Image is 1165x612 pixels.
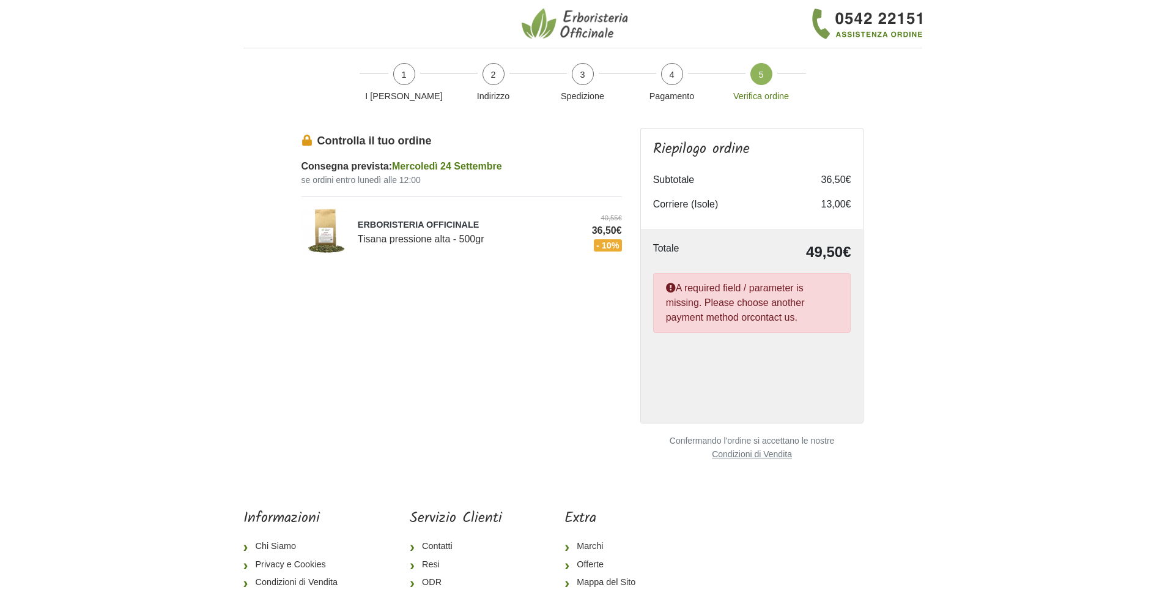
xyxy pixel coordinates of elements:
[410,556,502,574] a: Resi
[564,556,645,574] a: Offerte
[726,241,851,263] td: 49,50€
[454,90,533,103] p: Indirizzo
[632,90,712,103] p: Pagamento
[712,449,792,459] u: Condizioni di Vendita
[722,90,801,103] p: Verifica ordine
[392,161,502,171] span: Mercoledì 24 Settembre
[750,312,795,323] a: contact us
[410,537,502,556] a: Contatti
[661,63,683,85] span: 4
[243,510,347,528] h5: Informazioni
[410,510,502,528] h5: Servizio Clienti
[393,63,415,85] span: 1
[483,63,505,85] span: 2
[543,90,623,103] p: Spedizione
[301,159,622,174] div: Consegna prevista:
[653,141,851,159] h4: Riepilogo ordine
[802,192,851,217] td: 13,00€
[572,63,594,85] span: 3
[594,239,622,252] span: - 10%
[564,510,645,528] h5: Extra
[640,436,864,461] small: Confermando l'ordine si accettano le nostre
[564,537,645,556] a: Marchi
[653,192,802,217] td: Corriere (Isole)
[243,556,347,574] a: Privacy e Cookies
[750,63,772,85] span: 5
[708,510,922,553] iframe: fb:page Facebook Social Plugin
[243,537,347,556] a: Chi Siamo
[653,273,851,333] div: A required field / parameter is missing. Please choose another payment method or .
[592,223,622,238] span: 36,50€
[364,90,444,103] p: I [PERSON_NAME]
[301,174,622,187] small: se ordini entro lunedì alle 12:00
[802,168,851,192] td: 36,50€
[358,218,574,232] span: ERBORISTERIA OFFICINALE
[653,343,851,406] iframe: PayPal
[358,218,574,247] div: Tisana pressione alta - 500gr
[243,573,347,592] a: Condizioni di Vendita
[564,573,645,592] a: Mappa del Sito
[301,133,622,149] legend: Controlla il tuo ordine
[640,448,864,461] a: Condizioni di Vendita
[653,168,802,192] td: Subtotale
[653,241,726,263] td: Totale
[592,213,622,223] del: 40,55€
[522,7,632,40] img: Erboristeria Officinale
[301,207,349,254] img: Tisana pressione alta - 500gr
[410,573,502,592] a: ODR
